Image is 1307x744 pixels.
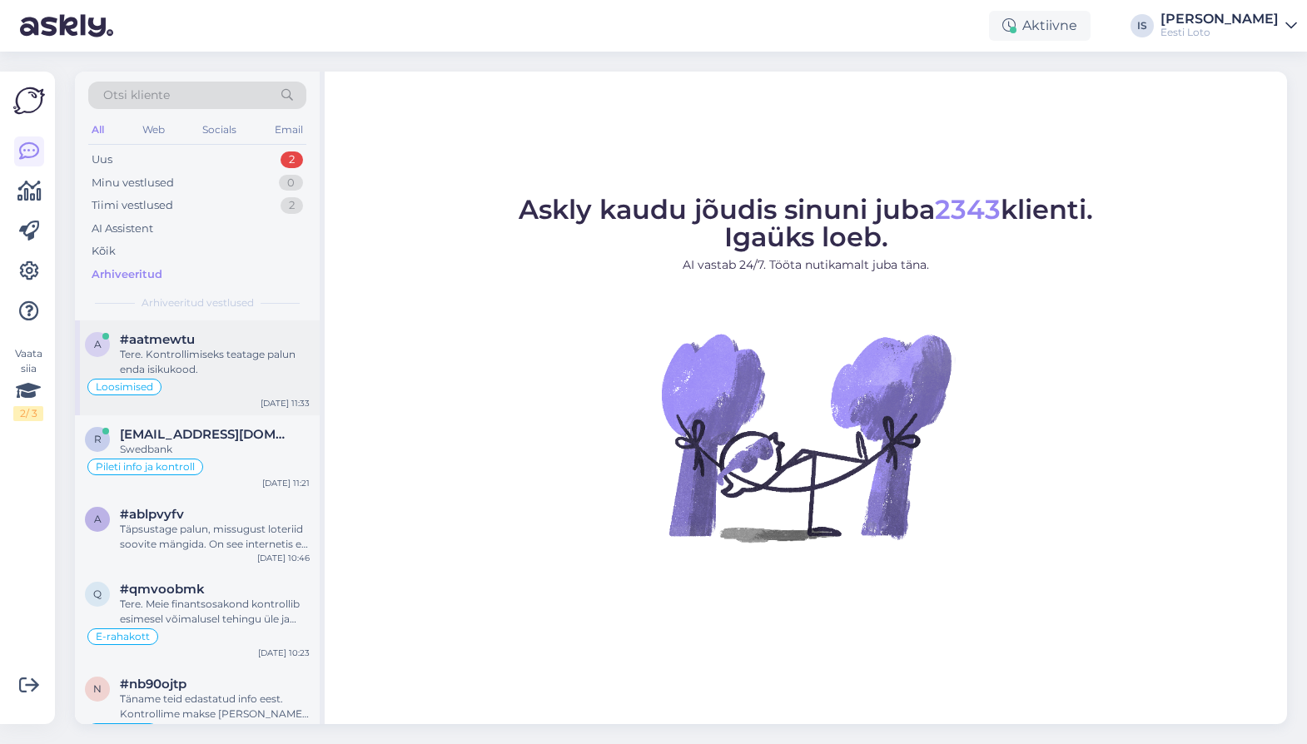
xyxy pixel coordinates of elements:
[92,243,116,260] div: Kõik
[94,433,102,445] span: r
[1131,14,1154,37] div: IS
[281,197,303,214] div: 2
[120,427,293,442] span: rozalija@bk.ru
[93,588,102,600] span: q
[142,295,254,310] span: Arhiveeritud vestlused
[94,338,102,350] span: a
[13,406,43,421] div: 2 / 3
[120,507,184,522] span: #ablpvyfv
[257,552,310,564] div: [DATE] 10:46
[1160,12,1297,39] a: [PERSON_NAME]Eesti Loto
[96,462,195,472] span: Pileti info ja kontroll
[120,442,310,457] div: Swedbank
[279,175,303,191] div: 0
[13,85,45,117] img: Askly Logo
[96,382,153,392] span: Loosimised
[92,197,173,214] div: Tiimi vestlused
[120,332,195,347] span: #aatmewtu
[120,597,310,627] div: Tere. Meie finantsosakond kontrollib esimesel võimalusel tehingu üle ja raha tagastatakse Teie pa...
[92,151,112,168] div: Uus
[519,256,1093,274] p: AI vastab 24/7. Tööta nutikamalt juba täna.
[92,221,153,237] div: AI Assistent
[262,477,310,489] div: [DATE] 11:21
[13,346,43,421] div: Vaata siia
[989,11,1091,41] div: Aktiivne
[261,397,310,409] div: [DATE] 11:33
[1160,26,1279,39] div: Eesti Loto
[92,175,174,191] div: Minu vestlused
[92,266,162,283] div: Arhiveeritud
[120,582,205,597] span: #qmvoobmk
[120,692,310,722] div: Täname teid edastatud info eest. Kontrollime makse [PERSON_NAME] suuname selle Teie e-rahakotti.
[120,347,310,377] div: Tere. Kontrollimiseks teatage palun enda isikukood.
[199,119,240,141] div: Socials
[88,119,107,141] div: All
[94,513,102,525] span: a
[139,119,168,141] div: Web
[519,193,1093,253] span: Askly kaudu jõudis sinuni juba klienti. Igaüks loeb.
[271,119,306,141] div: Email
[258,647,310,659] div: [DATE] 10:23
[93,682,102,695] span: n
[103,87,170,104] span: Otsi kliente
[281,151,303,168] div: 2
[96,632,150,642] span: E-rahakott
[120,677,186,692] span: #nb90ojtp
[120,522,310,552] div: Täpsustage palun, missugust loteriid soovite mängida. On see internetis e-kiirloterii? Kui jaa, s...
[656,287,956,587] img: No Chat active
[935,193,1001,226] span: 2343
[1160,12,1279,26] div: [PERSON_NAME]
